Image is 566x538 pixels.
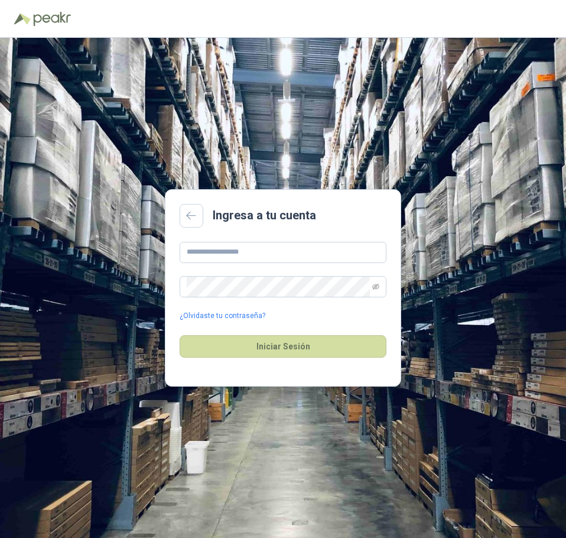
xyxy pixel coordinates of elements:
[180,335,386,358] button: Iniciar Sesión
[33,12,71,26] img: Peakr
[180,310,265,322] a: ¿Olvidaste tu contraseña?
[372,283,379,290] span: eye-invisible
[14,13,31,25] img: Logo
[213,206,316,225] h2: Ingresa a tu cuenta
